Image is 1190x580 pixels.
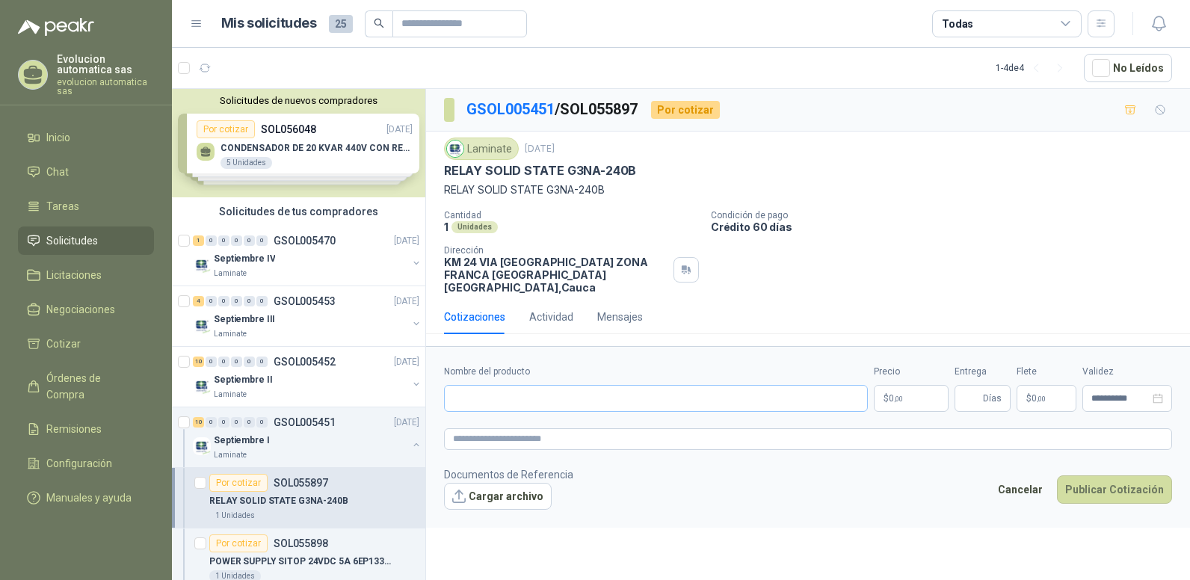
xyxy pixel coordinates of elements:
[1082,365,1172,379] label: Validez
[1017,385,1076,412] p: $ 0,00
[46,129,70,146] span: Inicio
[525,142,555,156] p: [DATE]
[218,357,229,367] div: 0
[329,15,353,33] span: 25
[46,336,81,352] span: Cotizar
[256,296,268,306] div: 0
[256,357,268,367] div: 0
[1037,395,1046,403] span: ,00
[244,235,255,246] div: 0
[193,437,211,455] img: Company Logo
[193,296,204,306] div: 4
[193,235,204,246] div: 1
[57,54,154,75] p: Evolucion automatica sas
[1032,394,1046,403] span: 0
[444,365,868,379] label: Nombre del producto
[444,220,448,233] p: 1
[214,373,272,387] p: Septiembre II
[18,158,154,186] a: Chat
[214,434,270,448] p: Septiembre I
[466,98,639,121] p: / SOL055897
[218,235,229,246] div: 0
[209,494,348,508] p: RELAY SOLID STATE G3NA-240B
[218,296,229,306] div: 0
[46,301,115,318] span: Negociaciones
[18,449,154,478] a: Configuración
[221,13,317,34] h1: Mis solicitudes
[193,353,422,401] a: 10 0 0 0 0 0 GSOL005452[DATE] Company LogoSeptiembre IILaminate
[209,510,261,522] div: 1 Unidades
[990,475,1051,504] button: Cancelar
[46,370,140,403] span: Órdenes de Compra
[18,261,154,289] a: Licitaciones
[193,377,211,395] img: Company Logo
[214,268,247,280] p: Laminate
[466,100,555,118] a: GSOL005451
[172,89,425,197] div: Solicitudes de nuevos compradoresPor cotizarSOL056048[DATE] CONDENSADOR DE 20 KVAR 440V CON RESIS...
[231,357,242,367] div: 0
[214,312,275,327] p: Septiembre III
[214,328,247,340] p: Laminate
[18,330,154,358] a: Cotizar
[18,415,154,443] a: Remisiones
[651,101,720,119] div: Por cotizar
[209,474,268,492] div: Por cotizar
[874,365,949,379] label: Precio
[1057,475,1172,504] button: Publicar Cotización
[1017,365,1076,379] label: Flete
[451,221,498,233] div: Unidades
[46,198,79,215] span: Tareas
[172,197,425,226] div: Solicitudes de tus compradores
[444,256,668,294] p: KM 24 VIA [GEOGRAPHIC_DATA] ZONA FRANCA [GEOGRAPHIC_DATA] [GEOGRAPHIC_DATA] , Cauca
[444,466,573,483] p: Documentos de Referencia
[711,220,1184,233] p: Crédito 60 días
[529,309,573,325] div: Actividad
[394,234,419,248] p: [DATE]
[18,295,154,324] a: Negociaciones
[274,417,336,428] p: GSOL005451
[172,468,425,528] a: Por cotizarSOL055897RELAY SOLID STATE G3NA-240B1 Unidades
[209,555,395,569] p: POWER SUPPLY SITOP 24VDC 5A 6EP13333BA10
[256,417,268,428] div: 0
[231,235,242,246] div: 0
[274,478,328,488] p: SOL055897
[942,16,973,32] div: Todas
[1026,394,1032,403] span: $
[193,413,422,461] a: 10 0 0 0 0 0 GSOL005451[DATE] Company LogoSeptiembre ILaminate
[193,357,204,367] div: 10
[244,296,255,306] div: 0
[46,490,132,506] span: Manuales y ayuda
[18,226,154,255] a: Solicitudes
[231,296,242,306] div: 0
[46,232,98,249] span: Solicitudes
[18,364,154,409] a: Órdenes de Compra
[18,123,154,152] a: Inicio
[447,141,463,157] img: Company Logo
[214,389,247,401] p: Laminate
[274,357,336,367] p: GSOL005452
[374,18,384,28] span: search
[206,417,217,428] div: 0
[214,449,247,461] p: Laminate
[18,484,154,512] a: Manuales y ayuda
[444,309,505,325] div: Cotizaciones
[244,357,255,367] div: 0
[444,182,1172,198] p: RELAY SOLID STATE G3NA-240B
[244,417,255,428] div: 0
[274,235,336,246] p: GSOL005470
[206,296,217,306] div: 0
[46,164,69,180] span: Chat
[1084,54,1172,82] button: No Leídos
[218,417,229,428] div: 0
[193,417,204,428] div: 10
[597,309,643,325] div: Mensajes
[394,416,419,430] p: [DATE]
[18,192,154,220] a: Tareas
[444,163,636,179] p: RELAY SOLID STATE G3NA-240B
[444,483,552,510] button: Cargar archivo
[889,394,903,403] span: 0
[394,355,419,369] p: [DATE]
[444,245,668,256] p: Dirección
[444,210,699,220] p: Cantidad
[206,235,217,246] div: 0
